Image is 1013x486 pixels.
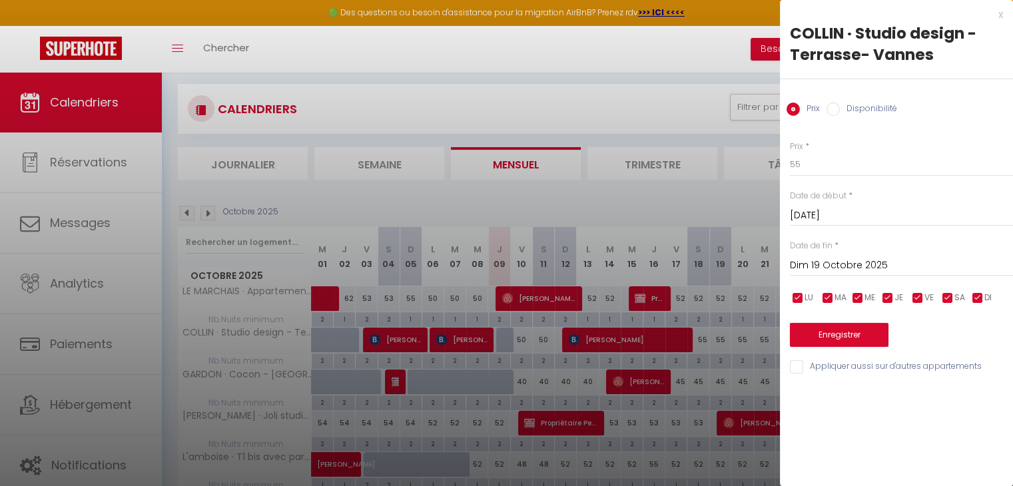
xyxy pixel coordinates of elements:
button: Enregistrer [790,323,888,347]
label: Prix [800,103,820,117]
label: Disponibilité [840,103,897,117]
span: DI [984,292,992,304]
label: Date de début [790,190,846,202]
label: Prix [790,140,803,153]
span: JE [894,292,903,304]
span: ME [864,292,875,304]
span: LU [805,292,813,304]
label: Date de fin [790,240,833,252]
span: VE [924,292,934,304]
span: MA [835,292,846,304]
div: x [780,7,1003,23]
span: SA [954,292,965,304]
div: COLLIN · Studio design - Terrasse- Vannes [790,23,1003,65]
